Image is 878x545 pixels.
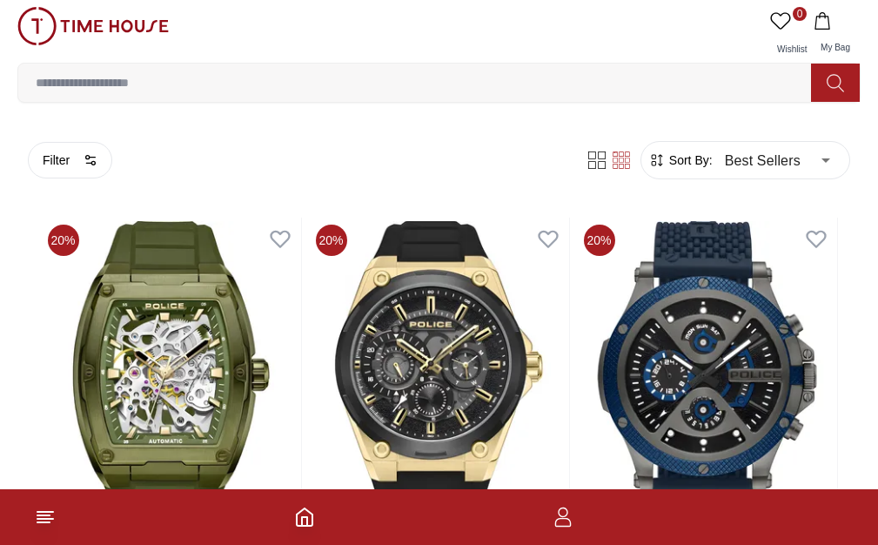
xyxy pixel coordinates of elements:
[814,43,857,52] span: My Bag
[713,136,842,185] div: Best Sellers
[48,225,79,256] span: 20 %
[810,7,861,63] button: My Bag
[17,7,169,45] img: ...
[666,151,713,169] span: Sort By:
[316,225,347,256] span: 20 %
[584,225,615,256] span: 20 %
[28,142,112,178] button: Filter
[648,151,713,169] button: Sort By:
[294,507,315,528] a: Home
[770,44,814,54] span: Wishlist
[793,7,807,21] span: 0
[767,7,810,63] a: 0Wishlist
